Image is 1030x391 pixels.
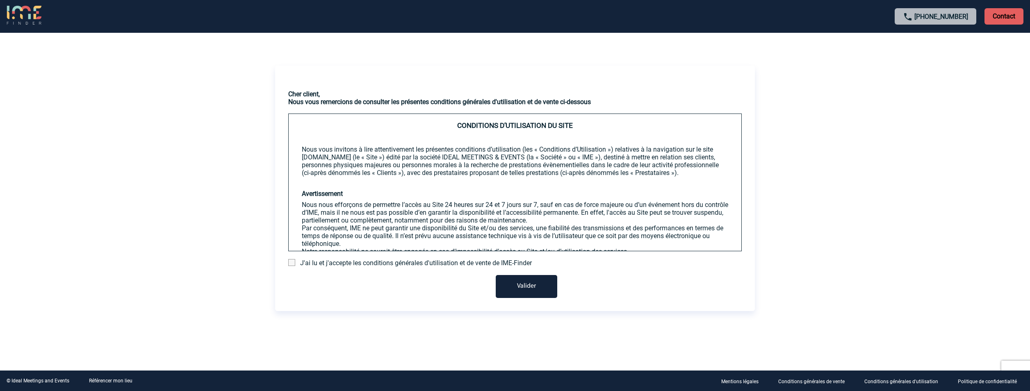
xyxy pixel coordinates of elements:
a: Politique de confidentialité [951,377,1030,385]
p: Par conséquent, IME ne peut garantir une disponibilité du Site et/ou des services, une fiabilité ... [302,224,728,248]
span: J'ai lu et j'accepte les conditions générales d'utilisation et de vente de IME-Finder [300,259,532,267]
p: Nous vous invitons à lire attentivement les présentes conditions d’utilisation (les « Conditions ... [302,145,728,177]
strong: Avertissement [302,190,343,198]
p: Contact [984,8,1023,25]
p: Mentions légales [721,379,759,384]
a: Mentions légales [715,377,772,385]
p: Conditions générales d'utilisation [864,379,938,384]
a: Conditions générales de vente [772,377,858,385]
div: © Ideal Meetings and Events [7,378,69,384]
button: Valider [496,275,557,298]
p: Nous nous efforçons de permettre l’accès au Site 24 heures sur 24 et 7 jours sur 7, sauf en cas d... [302,201,728,224]
p: Conditions générales de vente [778,379,845,384]
span: CONDITIONS D’UTILISATION DU SITE [457,121,573,130]
a: [PHONE_NUMBER] [914,13,968,20]
a: Conditions générales d'utilisation [858,377,951,385]
p: Notre responsabilité ne saurait être engagée en cas d’impossibilité d’accès au Site et/ou d’utili... [302,248,728,255]
img: call-24-px.png [903,12,913,22]
h3: Cher client, Nous vous remercions de consulter les présentes conditions générales d'utilisation e... [288,90,742,106]
a: Référencer mon lieu [89,378,132,384]
p: Politique de confidentialité [958,379,1017,384]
